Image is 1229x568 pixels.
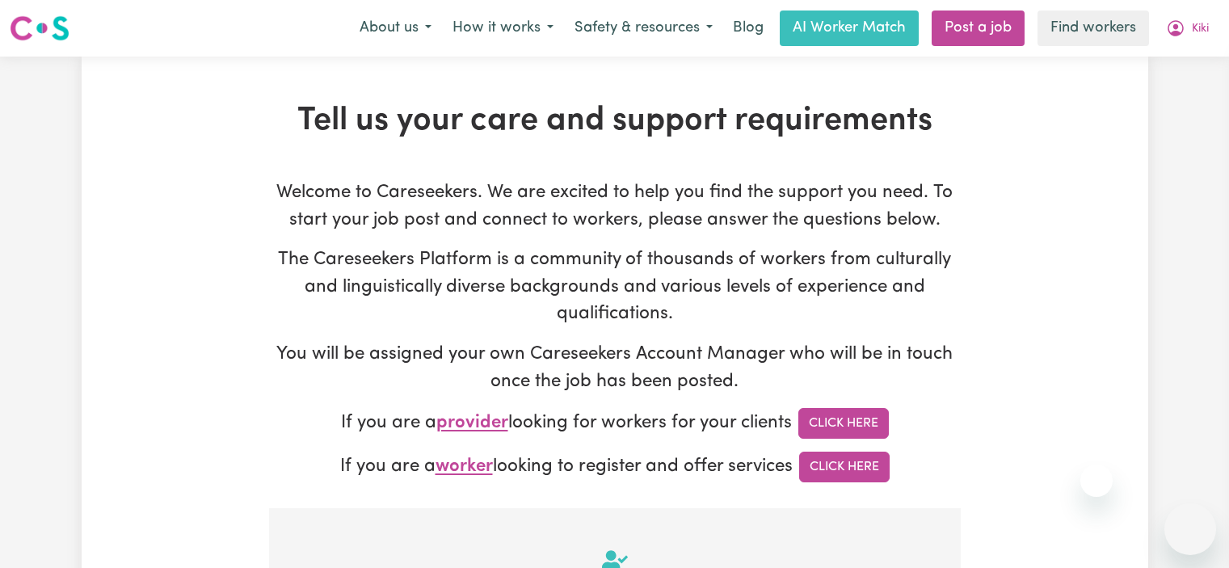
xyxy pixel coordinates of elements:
[269,341,961,395] p: You will be assigned your own Careseekers Account Manager who will be in touch once the job has b...
[723,11,773,46] a: Blog
[564,11,723,45] button: Safety & resources
[269,179,961,234] p: Welcome to Careseekers. We are excited to help you find the support you need. To start your job p...
[1192,20,1209,38] span: Kiki
[269,408,961,439] p: If you are a looking for workers for your clients
[798,408,889,439] a: Click Here
[442,11,564,45] button: How it works
[436,414,508,433] span: provider
[436,458,493,477] span: worker
[269,452,961,482] p: If you are a looking to register and offer services
[1155,11,1219,45] button: My Account
[1164,503,1216,555] iframe: Button to launch messaging window
[1080,465,1113,497] iframe: Close message
[10,10,69,47] a: Careseekers logo
[269,246,961,328] p: The Careseekers Platform is a community of thousands of workers from culturally and linguisticall...
[1037,11,1149,46] a: Find workers
[349,11,442,45] button: About us
[932,11,1025,46] a: Post a job
[780,11,919,46] a: AI Worker Match
[799,452,890,482] a: Click Here
[10,14,69,43] img: Careseekers logo
[269,102,961,141] h1: Tell us your care and support requirements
